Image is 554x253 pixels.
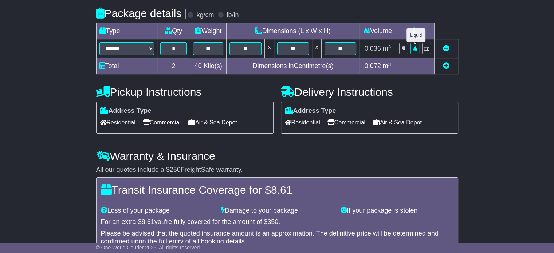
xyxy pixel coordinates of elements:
span: 8.61 [271,184,292,196]
td: Weight [190,23,227,39]
span: Commercial [143,117,181,128]
td: 2 [157,58,190,74]
span: © One World Courier 2025. All rights reserved. [96,245,201,250]
span: 40 [195,62,202,70]
td: x [264,39,274,58]
span: 250 [170,166,181,173]
td: Qty [157,23,190,39]
span: Air & Sea Depot [373,117,422,128]
div: Loss of your package [97,207,217,215]
td: Dimensions (L x W x H) [227,23,359,39]
td: Total [96,58,157,74]
td: Dimensions in Centimetre(s) [227,58,359,74]
span: m [383,62,391,70]
span: 0.072 [365,62,381,70]
span: Residential [285,117,320,128]
div: If your package is stolen [337,207,457,215]
span: 8.61 [142,218,154,225]
label: Address Type [285,107,336,115]
div: All our quotes include a $ FreightSafe warranty. [96,166,458,174]
div: Please be advised that the quoted insurance amount is an approximation. The definitive price will... [101,230,453,245]
label: kg/cm [196,11,214,19]
td: Volume [359,23,396,39]
span: 0.036 [365,45,381,52]
span: Residential [100,117,135,128]
h4: Package details | [96,7,188,19]
span: m [383,45,391,52]
h4: Warranty & Insurance [96,150,458,162]
div: For an extra $ you're fully covered for the amount of $ . [101,218,453,226]
td: Type [96,23,157,39]
sup: 3 [388,44,391,50]
sup: 3 [388,62,391,67]
span: 350 [267,218,278,225]
span: Commercial [327,117,365,128]
td: Kilo(s) [190,58,227,74]
h4: Delivery Instructions [281,86,458,98]
div: Damage to your package [217,207,337,215]
span: Air & Sea Depot [188,117,237,128]
h4: Transit Insurance Coverage for $ [101,184,453,196]
td: x [312,39,322,58]
label: lb/in [227,11,239,19]
label: Address Type [100,107,152,115]
div: Liquid [406,28,425,42]
a: Add new item [443,62,449,70]
a: Remove this item [443,45,449,52]
h4: Pickup Instructions [96,86,274,98]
